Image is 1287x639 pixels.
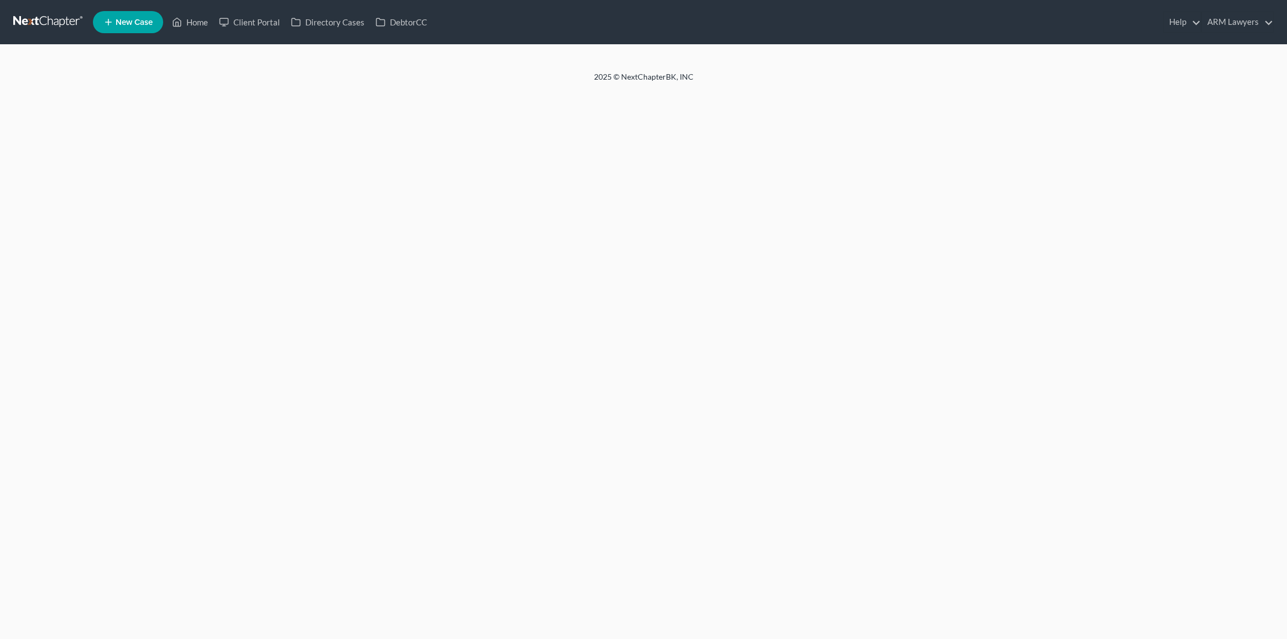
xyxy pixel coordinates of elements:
[1164,12,1201,32] a: Help
[370,12,433,32] a: DebtorCC
[213,12,285,32] a: Client Portal
[93,11,163,33] new-legal-case-button: New Case
[166,12,213,32] a: Home
[285,12,370,32] a: Directory Cases
[329,71,959,91] div: 2025 © NextChapterBK, INC
[1202,12,1273,32] a: ARM Lawyers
